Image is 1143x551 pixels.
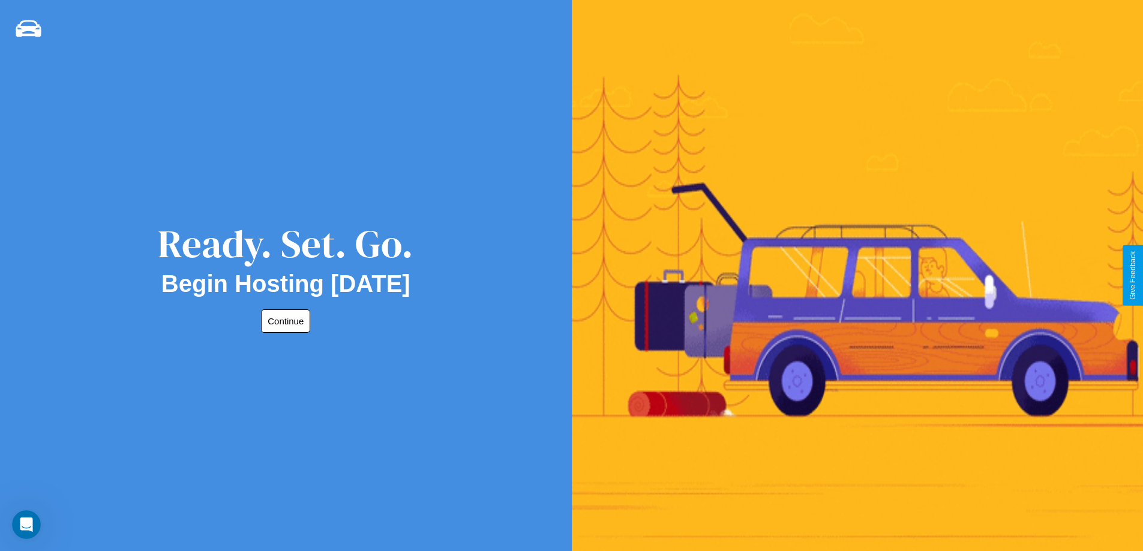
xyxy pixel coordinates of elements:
div: Ready. Set. Go. [158,217,413,270]
h2: Begin Hosting [DATE] [161,270,410,297]
iframe: Intercom live chat [12,510,41,539]
button: Continue [261,309,310,333]
div: Give Feedback [1129,251,1137,300]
